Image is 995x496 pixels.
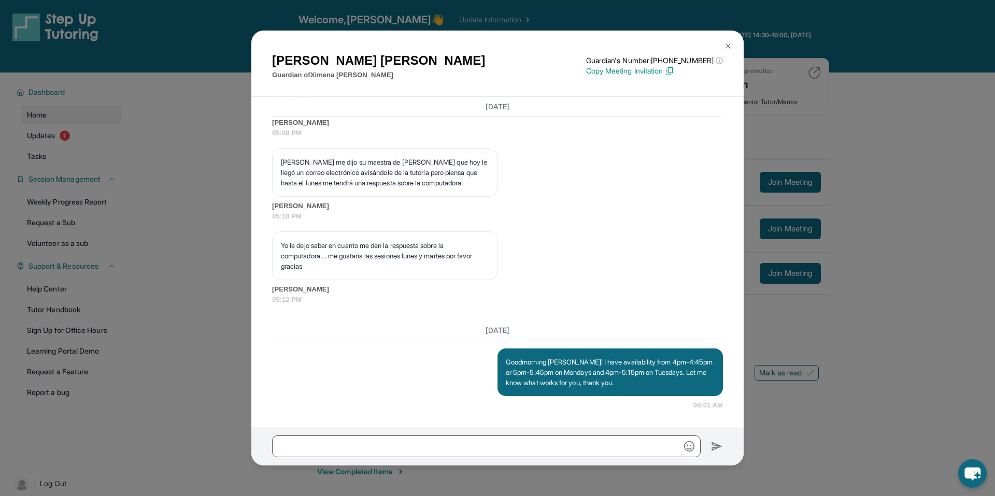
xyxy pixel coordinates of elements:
[272,101,723,111] h3: [DATE]
[586,66,723,76] p: Copy Meeting Invitation
[684,441,694,451] img: Emoji
[272,295,723,305] span: 05:12 PM
[716,55,723,66] span: ⓘ
[958,459,987,488] button: chat-button
[724,42,732,50] img: Close Icon
[281,157,489,188] p: [PERSON_NAME] me dijo su maestra de [PERSON_NAME] que hoy le llegó un correo electrónico avisándo...
[693,400,723,411] span: 08:01 AM
[272,128,723,138] span: 05:08 PM
[272,284,723,295] span: [PERSON_NAME]
[711,440,723,453] img: Send icon
[272,118,723,128] span: [PERSON_NAME]
[272,325,723,335] h3: [DATE]
[586,55,723,66] p: Guardian's Number: [PHONE_NUMBER]
[272,51,485,70] h1: [PERSON_NAME] [PERSON_NAME]
[272,211,723,222] span: 05:10 PM
[506,357,715,388] p: Goodmorning [PERSON_NAME]! I have availability from 4pm-4:45pm or 5pm-5:45pm on Mondays and 4pm-5...
[272,201,723,211] span: [PERSON_NAME]
[281,240,489,271] p: Yo le dejo saber en cuanto me den la respuesta sobre la computadora.... me gustaría las sesiones ...
[665,66,674,76] img: Copy Icon
[272,70,485,80] p: Guardian of Ximena [PERSON_NAME]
